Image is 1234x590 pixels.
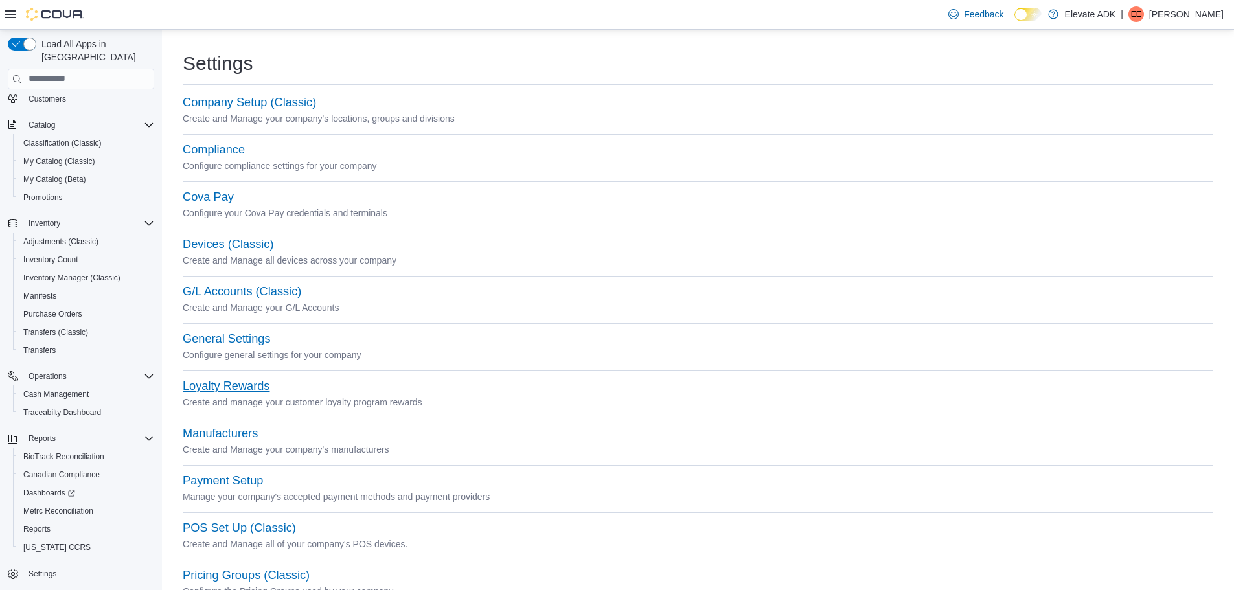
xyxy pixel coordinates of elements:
p: Create and Manage your G/L Accounts [183,300,1213,315]
button: General Settings [183,332,270,346]
p: Create and Manage your company's locations, groups and divisions [183,111,1213,126]
button: [US_STATE] CCRS [13,538,159,556]
span: Manifests [18,288,154,304]
span: Reports [23,431,154,446]
span: Customers [29,94,66,104]
span: Load All Apps in [GEOGRAPHIC_DATA] [36,38,154,63]
span: Traceabilty Dashboard [18,405,154,420]
button: Promotions [13,188,159,207]
a: Reports [18,521,56,537]
span: EE [1131,6,1141,22]
div: Eli Emery [1128,6,1144,22]
span: My Catalog (Classic) [23,156,95,166]
span: Traceabilty Dashboard [23,407,101,418]
span: Reports [23,524,51,534]
span: Dark Mode [1014,21,1015,22]
button: Cash Management [13,385,159,403]
button: Transfers (Classic) [13,323,159,341]
span: Transfers (Classic) [23,327,88,337]
button: Transfers [13,341,159,359]
p: | [1121,6,1123,22]
a: BioTrack Reconciliation [18,449,109,464]
p: [PERSON_NAME] [1149,6,1224,22]
h1: Settings [183,51,253,76]
span: Classification (Classic) [18,135,154,151]
span: Dashboards [23,488,75,498]
a: Inventory Manager (Classic) [18,270,126,286]
span: My Catalog (Beta) [18,172,154,187]
span: Inventory Manager (Classic) [18,270,154,286]
a: Purchase Orders [18,306,87,322]
a: Cash Management [18,387,94,402]
p: Create and Manage your company's manufacturers [183,442,1213,457]
a: My Catalog (Beta) [18,172,91,187]
p: Configure your Cova Pay credentials and terminals [183,205,1213,221]
button: Inventory [3,214,159,233]
span: Canadian Compliance [23,470,100,480]
span: Adjustments (Classic) [18,234,154,249]
span: Feedback [964,8,1003,21]
a: Promotions [18,190,68,205]
button: Compliance [183,143,245,157]
button: Manifests [13,287,159,305]
span: Settings [29,569,56,579]
span: Transfers [18,343,154,358]
span: Inventory [29,218,60,229]
input: Dark Mode [1014,8,1042,21]
span: BioTrack Reconciliation [18,449,154,464]
button: Operations [3,367,159,385]
a: Classification (Classic) [18,135,107,151]
span: Adjustments (Classic) [23,236,98,247]
p: Manage your company's accepted payment methods and payment providers [183,489,1213,505]
p: Configure general settings for your company [183,347,1213,363]
a: Transfers [18,343,61,358]
img: Cova [26,8,84,21]
button: Classification (Classic) [13,134,159,152]
button: Customers [3,89,159,108]
span: Catalog [23,117,154,133]
a: Settings [23,566,62,582]
button: BioTrack Reconciliation [13,448,159,466]
span: Inventory Manager (Classic) [23,273,120,283]
button: Payment Setup [183,474,263,488]
span: Reports [29,433,56,444]
button: Catalog [3,116,159,134]
button: Purchase Orders [13,305,159,323]
button: Metrc Reconciliation [13,502,159,520]
button: Company Setup (Classic) [183,96,316,109]
span: Promotions [18,190,154,205]
span: Customers [23,91,154,107]
button: Manufacturers [183,427,258,440]
span: Inventory Count [18,252,154,267]
span: My Catalog (Beta) [23,174,86,185]
span: Classification (Classic) [23,138,102,148]
a: Transfers (Classic) [18,324,93,340]
a: [US_STATE] CCRS [18,539,96,555]
span: Cash Management [23,389,89,400]
span: Operations [23,369,154,384]
span: Canadian Compliance [18,467,154,482]
span: Transfers (Classic) [18,324,154,340]
button: Canadian Compliance [13,466,159,484]
button: Reports [23,431,61,446]
span: Reports [18,521,154,537]
span: Metrc Reconciliation [18,503,154,519]
button: Inventory [23,216,65,231]
a: Dashboards [13,484,159,502]
a: Customers [23,91,71,107]
span: Operations [29,371,67,381]
a: Feedback [943,1,1009,27]
span: [US_STATE] CCRS [23,542,91,552]
button: My Catalog (Classic) [13,152,159,170]
button: Inventory Count [13,251,159,269]
span: Catalog [29,120,55,130]
button: Reports [3,429,159,448]
button: Inventory Manager (Classic) [13,269,159,287]
p: Create and Manage all of your company's POS devices. [183,536,1213,552]
span: Promotions [23,192,63,203]
span: Inventory [23,216,154,231]
span: Metrc Reconciliation [23,506,93,516]
span: Settings [23,565,154,582]
button: Traceabilty Dashboard [13,403,159,422]
button: G/L Accounts (Classic) [183,285,301,299]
